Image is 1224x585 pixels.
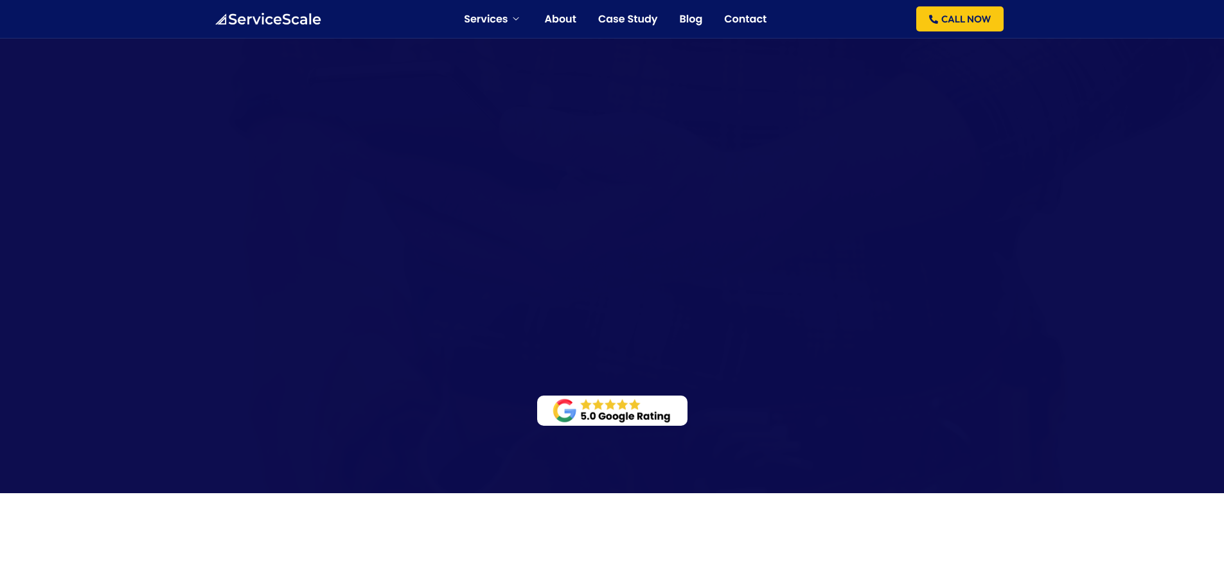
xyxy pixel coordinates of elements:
[598,14,658,24] a: Case Study
[464,14,522,24] a: Services
[214,13,321,26] img: ServiceScale logo representing business automation for tradies
[941,14,991,24] span: CALL NOW
[214,12,321,24] a: ServiceScale logo representing business automation for tradies
[545,14,576,24] a: About
[916,6,1004,31] a: CALL NOW
[724,14,767,24] a: Contact
[679,14,702,24] a: Blog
